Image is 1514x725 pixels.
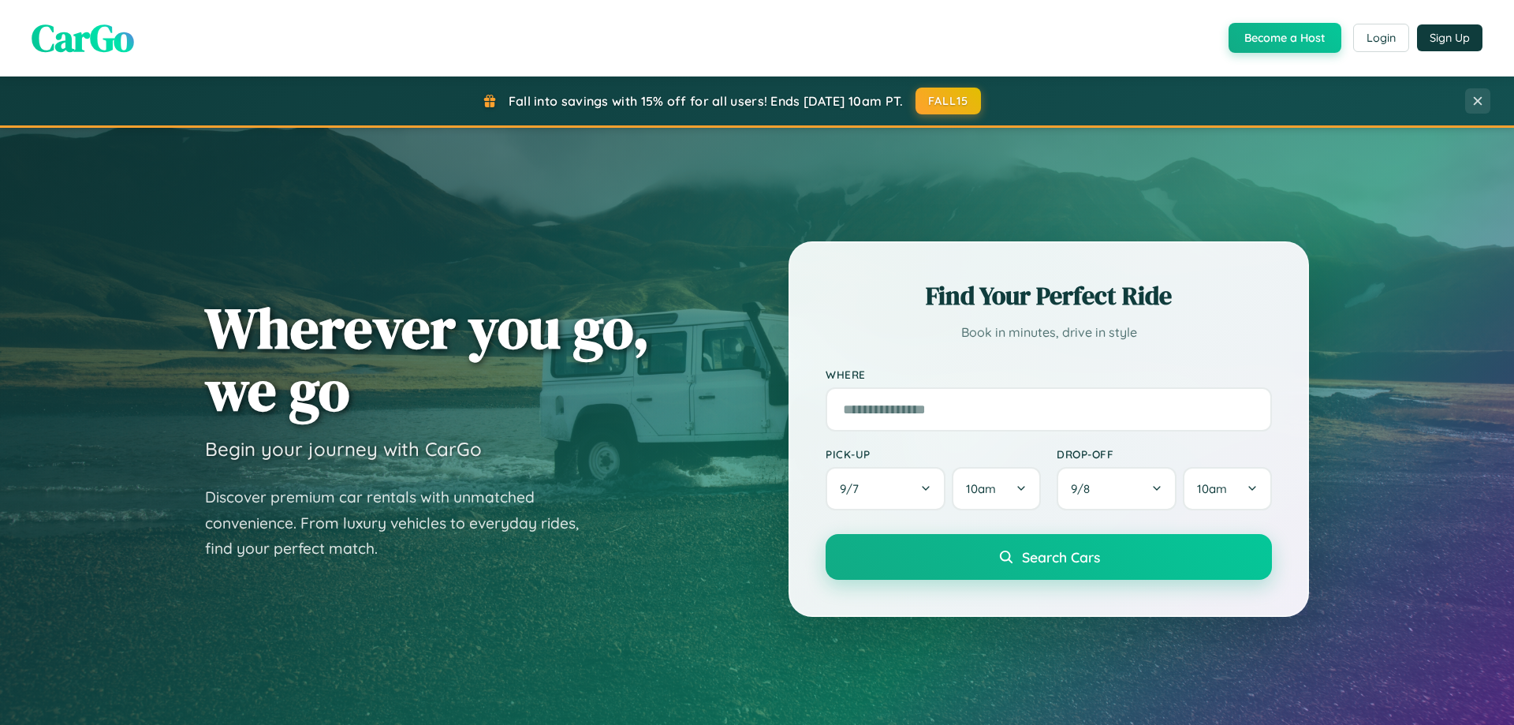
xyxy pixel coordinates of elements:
[826,368,1272,381] label: Where
[205,484,599,562] p: Discover premium car rentals with unmatched convenience. From luxury vehicles to everyday rides, ...
[915,88,982,114] button: FALL15
[826,321,1272,344] p: Book in minutes, drive in style
[952,467,1041,510] button: 10am
[826,467,945,510] button: 9/7
[1417,24,1482,51] button: Sign Up
[826,278,1272,313] h2: Find Your Perfect Ride
[205,437,482,461] h3: Begin your journey with CarGo
[826,447,1041,461] label: Pick-up
[32,12,134,64] span: CarGo
[826,534,1272,580] button: Search Cars
[1022,548,1100,566] span: Search Cars
[1057,467,1177,510] button: 9/8
[205,297,650,421] h1: Wherever you go, we go
[509,93,904,109] span: Fall into savings with 15% off for all users! Ends [DATE] 10am PT.
[1229,23,1341,53] button: Become a Host
[1353,24,1409,52] button: Login
[1197,481,1227,496] span: 10am
[840,481,867,496] span: 9 / 7
[966,481,996,496] span: 10am
[1183,467,1272,510] button: 10am
[1071,481,1098,496] span: 9 / 8
[1057,447,1272,461] label: Drop-off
